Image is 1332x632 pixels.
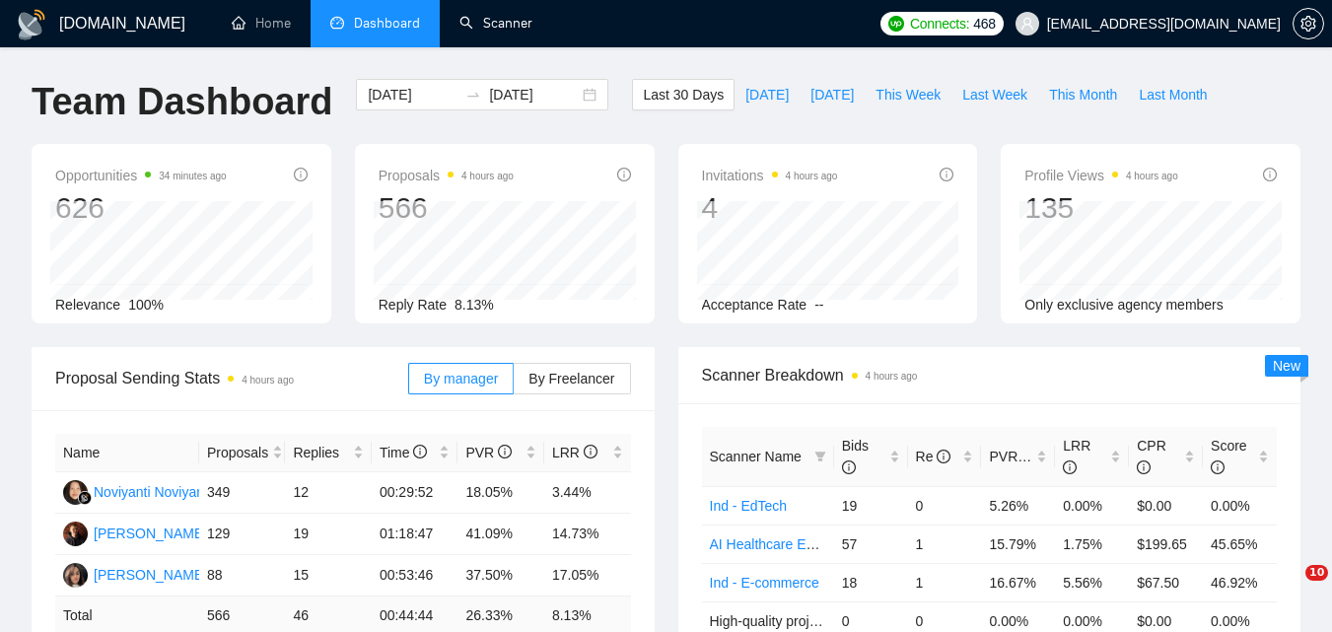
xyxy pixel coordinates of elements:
span: PVR [989,449,1035,464]
button: This Week [865,79,951,110]
span: 100% [128,297,164,313]
td: 57 [834,525,908,563]
input: Start date [368,84,457,105]
span: -- [814,297,823,313]
span: Dashboard [354,15,420,32]
img: AS [63,522,88,546]
td: 0.00% [1203,486,1277,525]
time: 4 hours ago [461,171,514,181]
span: Relevance [55,297,120,313]
td: 3.44% [544,472,631,514]
div: 135 [1024,189,1178,227]
a: homeHome [232,15,291,32]
td: 1 [908,525,982,563]
div: 4 [702,189,838,227]
td: 349 [199,472,286,514]
div: 626 [55,189,227,227]
span: Last Week [962,84,1027,105]
span: swap-right [465,87,481,103]
span: LRR [1063,438,1090,475]
td: 37.50% [457,555,544,597]
span: Replies [293,442,349,463]
button: Last Week [951,79,1038,110]
td: 18 [834,563,908,601]
span: info-circle [1137,460,1151,474]
a: Ind - E-commerce [710,575,819,591]
span: Acceptance Rate [702,297,807,313]
td: 0 [908,486,982,525]
span: PVR [465,445,512,460]
span: This Month [1049,84,1117,105]
span: [DATE] [810,84,854,105]
td: 5.56% [1055,563,1129,601]
time: 4 hours ago [242,375,294,386]
td: 0.00% [1055,486,1129,525]
td: 46.92% [1203,563,1277,601]
span: High-quality projects for [PERSON_NAME] [710,613,972,629]
div: 566 [379,189,514,227]
td: 1 [908,563,982,601]
span: This Week [876,84,941,105]
td: 12 [285,472,372,514]
td: 19 [285,514,372,555]
span: info-circle [1263,168,1277,181]
td: 5.26% [981,486,1055,525]
button: This Month [1038,79,1128,110]
span: Proposals [379,164,514,187]
input: End date [489,84,579,105]
span: to [465,87,481,103]
span: info-circle [940,168,953,181]
span: CPR [1137,438,1166,475]
a: NNNoviyanti Noviyanti [63,483,211,499]
th: Name [55,434,199,472]
a: AI Healthcare Extended [710,536,856,552]
span: setting [1294,16,1323,32]
span: Scanner Breakdown [702,363,1278,387]
td: 14.73% [544,514,631,555]
span: Score [1211,438,1247,475]
td: 19 [834,486,908,525]
time: 4 hours ago [786,171,838,181]
td: $0.00 [1129,486,1203,525]
span: Proposals [207,442,268,463]
span: By manager [424,371,498,386]
td: 45.65% [1203,525,1277,563]
img: gigradar-bm.png [78,491,92,505]
span: Profile Views [1024,164,1178,187]
span: Re [916,449,951,464]
span: Last 30 Days [643,84,724,105]
span: Scanner Name [710,449,802,464]
span: info-circle [617,168,631,181]
span: LRR [552,445,597,460]
span: info-circle [937,450,950,463]
div: [PERSON_NAME] [94,564,207,586]
span: filter [810,442,830,471]
div: Noviyanti Noviyanti [94,481,211,503]
a: KA[PERSON_NAME] [63,566,207,582]
img: logo [16,9,47,40]
span: 8.13% [455,297,494,313]
td: 01:18:47 [372,514,458,555]
td: 00:53:46 [372,555,458,597]
th: Replies [285,434,372,472]
td: 18.05% [457,472,544,514]
span: Time [380,445,427,460]
span: user [1020,17,1034,31]
a: searchScanner [459,15,532,32]
time: 4 hours ago [866,371,918,382]
span: info-circle [1211,460,1225,474]
img: KA [63,563,88,588]
iframe: Intercom live chat [1265,565,1312,612]
a: setting [1293,16,1324,32]
td: 129 [199,514,286,555]
span: dashboard [330,16,344,30]
td: 00:29:52 [372,472,458,514]
th: Proposals [199,434,286,472]
img: NN [63,480,88,505]
a: Ind - EdTech [710,498,788,514]
span: info-circle [584,445,597,458]
td: $199.65 [1129,525,1203,563]
button: Last 30 Days [632,79,735,110]
td: 41.09% [457,514,544,555]
span: New [1273,358,1300,374]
